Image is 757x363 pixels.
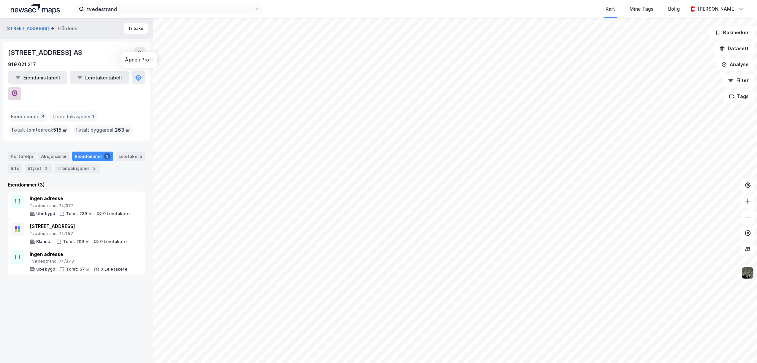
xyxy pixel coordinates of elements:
[30,194,130,202] div: Ingen adresse
[63,239,89,244] div: Tomt: 209 ㎡
[30,250,127,258] div: Ingen adresse
[714,42,754,55] button: Datasett
[8,164,22,173] div: Info
[8,152,36,161] div: Portefølje
[38,152,70,161] div: Aksjonærer
[66,267,90,272] div: Tomt: 67 ㎡
[25,164,52,173] div: Styret
[66,211,92,216] div: Tomt: 239 ㎡
[91,165,97,172] div: 2
[103,211,130,216] div: 0 Leietakere
[8,125,70,135] div: Totalt tomteareal :
[630,5,654,13] div: Mine Tags
[723,90,754,103] button: Tags
[5,25,50,32] button: [STREET_ADDRESS]
[100,239,127,244] div: 0 Leietakere
[722,74,754,87] button: Filter
[72,152,113,161] div: Eiendommer
[115,126,130,134] span: 263 ㎡
[724,331,757,363] iframe: Chat Widget
[8,181,145,189] div: Eiendommer (3)
[55,164,100,173] div: Transaksjoner
[8,47,84,58] div: [STREET_ADDRESS] AS
[30,222,127,230] div: [STREET_ADDRESS]
[8,71,67,84] button: Eiendomstabell
[84,4,254,14] input: Søk på adresse, matrikkel, gårdeiere, leietakere eller personer
[92,113,95,121] span: 1
[36,267,55,272] div: Ubebygd
[741,267,754,279] img: 9k=
[36,239,52,244] div: Blandet
[8,60,36,68] div: 919 021 217
[709,26,754,39] button: Bokmerker
[30,231,127,236] div: Tvedestrand, 74/157
[716,58,754,71] button: Analyse
[70,71,129,84] button: Leietakertabell
[58,25,78,33] div: Gårdeier
[606,5,615,13] div: Kart
[36,211,55,216] div: Ubebygd
[53,126,67,134] span: 515 ㎡
[73,125,133,135] div: Totalt byggareal :
[50,111,97,122] div: Leide lokasjoner :
[41,113,45,121] span: 3
[116,152,145,161] div: Leietakere
[11,4,60,14] img: logo.a4113a55bc3d86da70a041830d287a7e.svg
[124,23,148,34] button: Tilbake
[100,267,127,272] div: 0 Leietakere
[30,259,127,264] div: Tvedestrand, 74/373
[104,153,110,160] div: 3
[668,5,680,13] div: Bolig
[43,165,49,172] div: 3
[30,203,130,208] div: Tvedestrand, 74/372
[724,331,757,363] div: Kontrollprogram for chat
[8,111,47,122] div: Eiendommer :
[698,5,736,13] div: [PERSON_NAME]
